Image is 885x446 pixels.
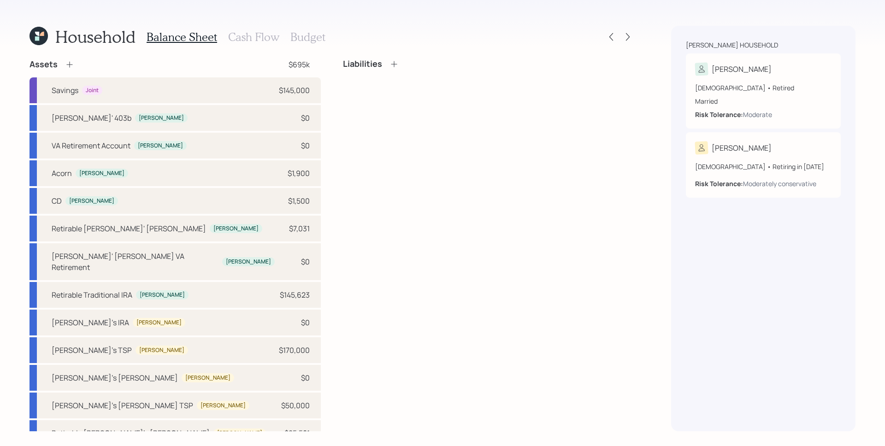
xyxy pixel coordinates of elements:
[139,346,184,354] div: [PERSON_NAME]
[139,114,184,122] div: [PERSON_NAME]
[52,168,72,179] div: Acorn
[288,195,310,206] div: $1,500
[695,179,743,188] b: Risk Tolerance:
[279,345,310,356] div: $170,000
[147,30,217,44] h3: Balance Sheet
[52,140,130,151] div: VA Retirement Account
[140,291,185,299] div: [PERSON_NAME]
[289,59,310,70] div: $695k
[288,168,310,179] div: $1,900
[289,223,310,234] div: $7,031
[79,170,124,177] div: [PERSON_NAME]
[743,179,816,188] div: Moderately conservative
[138,142,183,150] div: [PERSON_NAME]
[52,428,210,439] div: Retirable [PERSON_NAME]'s [PERSON_NAME]
[301,140,310,151] div: $0
[185,374,230,382] div: [PERSON_NAME]
[52,112,131,123] div: [PERSON_NAME]' 403b
[301,317,310,328] div: $0
[686,41,778,50] div: [PERSON_NAME] household
[301,112,310,123] div: $0
[52,85,78,96] div: Savings
[29,59,58,70] h4: Assets
[712,64,772,75] div: [PERSON_NAME]
[55,27,136,47] h1: Household
[52,317,129,328] div: [PERSON_NAME]'s IRA
[52,372,178,383] div: [PERSON_NAME]'s [PERSON_NAME]
[695,162,832,171] div: [DEMOGRAPHIC_DATA] • Retiring in [DATE]
[213,225,259,233] div: [PERSON_NAME]
[280,289,310,300] div: $145,623
[52,289,132,300] div: Retirable Traditional IRA
[743,110,772,119] div: Moderate
[712,142,772,153] div: [PERSON_NAME]
[69,197,114,205] div: [PERSON_NAME]
[52,251,218,273] div: [PERSON_NAME]' [PERSON_NAME] VA Retirement
[52,400,193,411] div: [PERSON_NAME]'s [PERSON_NAME] TSP
[343,59,382,69] h4: Liabilities
[301,372,310,383] div: $0
[301,256,310,267] div: $0
[52,345,132,356] div: [PERSON_NAME]'s TSP
[695,83,832,93] div: [DEMOGRAPHIC_DATA] • Retired
[290,30,325,44] h3: Budget
[217,429,262,437] div: [PERSON_NAME]
[228,30,279,44] h3: Cash Flow
[86,87,99,94] div: Joint
[52,223,206,234] div: Retirable [PERSON_NAME]' [PERSON_NAME]
[695,110,743,119] b: Risk Tolerance:
[279,85,310,96] div: $145,000
[201,402,246,410] div: [PERSON_NAME]
[284,428,310,439] div: $25,581
[695,96,832,106] div: Married
[52,195,62,206] div: CD
[136,319,182,327] div: [PERSON_NAME]
[281,400,310,411] div: $50,000
[226,258,271,266] div: [PERSON_NAME]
